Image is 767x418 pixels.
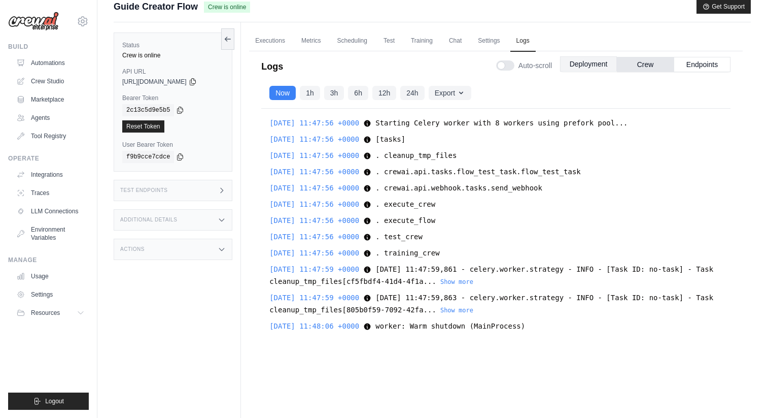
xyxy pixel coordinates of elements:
[269,168,359,176] span: [DATE] 11:47:56 +0000
[269,233,359,241] span: [DATE] 11:47:56 +0000
[120,246,145,252] h3: Actions
[122,41,224,49] label: Status
[8,43,89,51] div: Build
[122,51,224,59] div: Crew is online
[375,216,435,224] span: . execute_flow
[375,135,405,143] span: [tasks]
[12,128,89,144] a: Tool Registry
[12,167,89,183] a: Integrations
[440,306,473,314] button: Show more
[269,249,359,257] span: [DATE] 11:47:56 +0000
[375,249,439,257] span: . training_crew
[518,60,552,71] span: Auto-scroll
[8,12,59,31] img: Logo
[269,184,359,192] span: [DATE] 11:47:56 +0000
[400,86,424,100] button: 24h
[375,119,627,127] span: Starting Celery worker with 8 workers using prefork pool...
[31,309,60,317] span: Resources
[377,30,401,52] a: Test
[122,151,174,163] code: f9b9cce7cdce
[269,119,359,127] span: [DATE] 11:47:56 +0000
[429,86,471,100] button: Export
[375,184,542,192] span: . crewai.api.webhook.tasks.send_webhook
[12,221,89,246] a: Environment Variables
[617,57,674,72] button: Crew
[269,86,296,100] button: Now
[8,154,89,163] div: Operate
[295,30,327,52] a: Metrics
[12,203,89,219] a: LLM Connections
[8,256,89,264] div: Manage
[674,57,730,72] button: Endpoints
[331,30,373,52] a: Scheduling
[375,200,435,208] span: . execute_crew
[269,265,713,285] span: [DATE] 11:47:59,861 - celery.worker.strategy - INFO - [Task ID: no-task] - Task cleanup_tmp_files...
[269,200,359,208] span: [DATE] 11:47:56 +0000
[261,59,283,74] p: Logs
[122,141,224,149] label: User Bearer Token
[122,94,224,102] label: Bearer Token
[12,185,89,201] a: Traces
[324,86,344,100] button: 3h
[372,86,396,100] button: 12h
[204,2,250,13] span: Crew is online
[249,30,291,52] a: Executions
[300,86,320,100] button: 1h
[8,393,89,410] button: Logout
[560,56,617,72] button: Deployment
[443,30,468,52] a: Chat
[12,305,89,321] button: Resources
[12,55,89,71] a: Automations
[12,73,89,89] a: Crew Studio
[269,151,359,159] span: [DATE] 11:47:56 +0000
[472,30,506,52] a: Settings
[375,233,423,241] span: . test_crew
[12,91,89,108] a: Marketplace
[269,216,359,224] span: [DATE] 11:47:56 +0000
[269,322,359,330] span: [DATE] 11:48:06 +0000
[375,168,581,176] span: . crewai.api.tasks.flow_test_task.flow_test_task
[12,286,89,303] a: Settings
[122,120,164,133] a: Reset Token
[45,397,64,405] span: Logout
[120,187,168,194] h3: Test Endpoints
[12,110,89,126] a: Agents
[122,104,174,116] code: 2c13c5d9e5b5
[510,30,536,52] a: Logs
[348,86,368,100] button: 6h
[269,265,359,273] span: [DATE] 11:47:59 +0000
[269,294,713,314] span: [DATE] 11:47:59,863 - celery.worker.strategy - INFO - [Task ID: no-task] - Task cleanup_tmp_files...
[405,30,439,52] a: Training
[375,151,457,159] span: . cleanup_tmp_files
[269,135,359,143] span: [DATE] 11:47:56 +0000
[12,268,89,284] a: Usage
[440,278,473,286] button: Show more
[269,294,359,302] span: [DATE] 11:47:59 +0000
[375,322,525,330] span: worker: Warm shutdown (MainProcess)
[122,68,224,76] label: API URL
[122,78,187,86] span: [URL][DOMAIN_NAME]
[120,217,177,223] h3: Additional Details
